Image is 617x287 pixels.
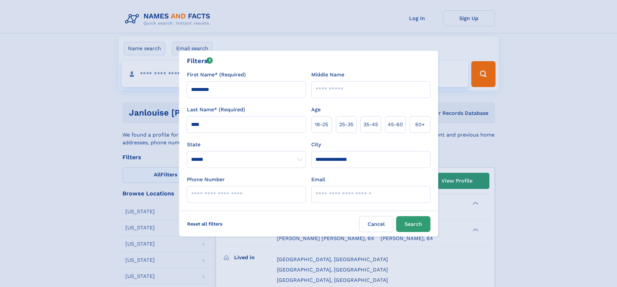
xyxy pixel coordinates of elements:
label: Phone Number [187,176,225,183]
label: Last Name* (Required) [187,106,245,114]
label: Reset all filters [183,216,227,232]
label: City [311,141,321,149]
span: 45‑60 [388,121,403,128]
label: State [187,141,306,149]
label: Middle Name [311,71,344,79]
label: Email [311,176,325,183]
label: Cancel [359,216,394,232]
span: 18‑25 [315,121,328,128]
label: Age [311,106,321,114]
button: Search [396,216,430,232]
div: Filters [187,56,213,66]
span: 25‑35 [339,121,353,128]
span: 60+ [415,121,425,128]
label: First Name* (Required) [187,71,246,79]
span: 35‑45 [363,121,378,128]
